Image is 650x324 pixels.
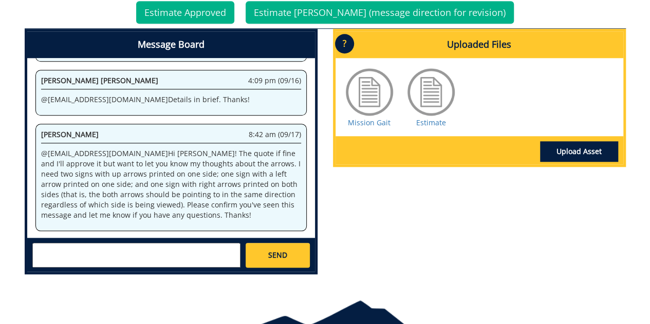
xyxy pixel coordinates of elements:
[41,75,158,85] span: [PERSON_NAME] [PERSON_NAME]
[41,148,301,220] p: @ [EMAIL_ADDRESS][DOMAIN_NAME] Hi [PERSON_NAME]! The quote if fine and I'll approve it but want t...
[27,31,315,58] h4: Message Board
[335,34,354,53] p: ?
[32,243,240,268] textarea: messageToSend
[416,118,446,127] a: Estimate
[246,1,514,24] a: Estimate [PERSON_NAME] (message direction for revision)
[268,250,287,260] span: SEND
[249,129,301,140] span: 8:42 am (09/17)
[41,94,301,105] p: @ [EMAIL_ADDRESS][DOMAIN_NAME] Details in brief. Thanks!
[348,118,391,127] a: Mission Gait
[246,243,309,268] a: SEND
[336,31,623,58] h4: Uploaded Files
[248,75,301,86] span: 4:09 pm (09/16)
[136,1,234,24] a: Estimate Approved
[41,129,99,139] span: [PERSON_NAME]
[540,141,618,162] a: Upload Asset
